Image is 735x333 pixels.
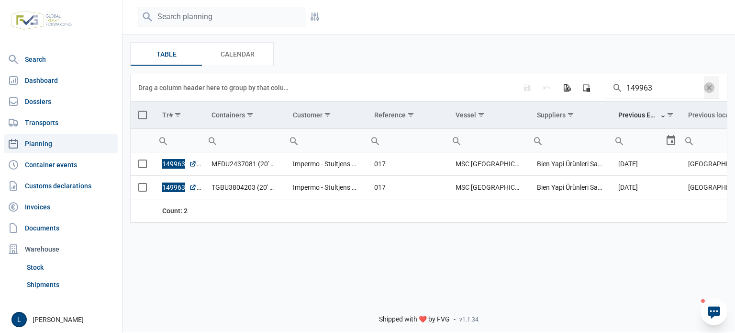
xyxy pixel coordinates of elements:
[11,312,27,327] button: L
[162,183,197,192] a: 149963
[611,102,680,129] td: Column Previous ETA
[324,111,331,118] span: Show filter options for column 'Customer'
[138,183,147,192] div: Select row
[155,102,204,129] td: Column Tr#
[611,152,680,176] td: [DATE]
[448,152,529,176] td: MSC [GEOGRAPHIC_DATA]
[667,111,674,118] span: Show filter options for column 'Previous ETA'
[611,129,628,152] div: Search box
[478,111,485,118] span: Show filter options for column 'Vessel'
[221,48,255,60] span: Calendar
[558,79,575,96] div: Export all data to Excel
[454,315,456,324] span: -
[162,206,196,216] div: Tr# Count: 2
[367,102,448,129] td: Column Reference
[138,160,147,168] div: Select row
[285,176,367,199] td: Impermo - Stultjens Nv
[374,111,406,119] div: Reference
[611,129,680,152] td: Filter cell
[204,102,285,129] td: Column Containers
[4,218,118,238] a: Documents
[4,113,118,132] a: Transports
[204,129,221,152] div: Search box
[367,129,448,152] input: Filter cell
[285,129,302,152] div: Search box
[162,159,197,169] a: 149963
[246,111,254,118] span: Show filter options for column 'Containers'
[456,111,476,119] div: Vessel
[131,74,727,223] div: Data grid with 2 rows and 11 columns
[11,312,116,327] div: [PERSON_NAME]
[611,129,665,152] input: Filter cell
[604,76,704,99] input: Search in the data grid
[367,176,448,199] td: 017
[155,129,172,152] div: Search box
[379,315,450,324] span: Shipped with ❤️ by FVG
[665,129,677,152] div: Select
[156,48,177,60] span: Table
[162,159,185,169] span: 149963
[4,240,118,259] div: Warehouse
[448,176,529,199] td: MSC [GEOGRAPHIC_DATA]
[680,129,698,152] div: Search box
[285,152,367,176] td: Impermo - Stultjens Nv
[618,111,657,119] div: Previous ETA
[204,152,285,176] td: MEDU2437081 (20' DV)
[174,111,181,118] span: Show filter options for column 'Tr#'
[204,176,285,199] td: TGBU3804203 (20' DV)
[4,155,118,174] a: Container events
[285,129,367,152] input: Filter cell
[529,152,611,176] td: Bien Yapi Ürünleri San. [GEOGRAPHIC_DATA]. Ve Tic. A.S
[138,8,305,26] input: Search planning
[138,74,719,101] div: Data grid toolbar
[212,111,245,119] div: Containers
[578,79,595,96] div: Column Chooser
[293,111,323,119] div: Customer
[4,71,118,90] a: Dashboard
[4,176,118,195] a: Customs declarations
[4,50,118,69] a: Search
[285,102,367,129] td: Column Customer
[529,102,611,129] td: Column Suppliers
[448,129,529,152] input: Filter cell
[448,129,465,152] div: Search box
[448,102,529,129] td: Column Vessel
[138,80,292,95] div: Drag a column header here to group by that column
[23,276,118,293] a: Shipments
[459,316,479,323] span: v1.1.34
[407,111,414,118] span: Show filter options for column 'Reference'
[162,183,185,192] span: 149963
[367,152,448,176] td: 017
[529,129,611,152] input: Filter cell
[4,197,118,217] a: Invoices
[537,111,566,119] div: Suppliers
[4,92,118,111] a: Dossiers
[567,111,574,118] span: Show filter options for column 'Suppliers'
[529,176,611,199] td: Bien Yapi Ürünleri San. [GEOGRAPHIC_DATA]. Ve Tic. A.S
[8,7,76,34] img: FVG - Global freight forwarding
[529,129,546,152] div: Search box
[204,129,285,152] input: Filter cell
[611,176,680,199] td: [DATE]
[155,129,204,152] input: Filter cell
[4,134,118,153] a: Planning
[367,129,384,152] div: Search box
[23,259,118,276] a: Stock
[138,111,147,119] div: Select all
[162,111,173,119] div: Tr#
